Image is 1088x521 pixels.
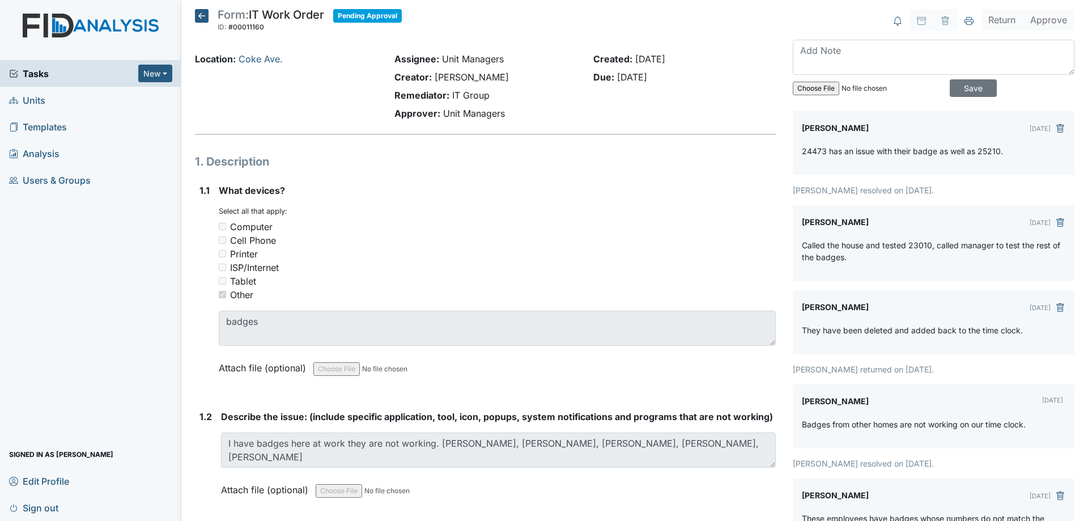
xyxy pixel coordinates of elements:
label: [PERSON_NAME] [802,299,869,315]
div: Cell Phone [230,234,276,247]
strong: Creator: [394,71,432,83]
span: Unit Managers [443,108,505,119]
strong: Remediator: [394,90,449,101]
span: [DATE] [635,53,665,65]
strong: Created: [593,53,632,65]
div: ISP/Internet [230,261,279,274]
p: 24473 has an issue with their badge as well as 25210. [802,145,1003,157]
strong: Location: [195,53,236,65]
small: [DATE] [1042,396,1063,404]
input: Tablet [219,277,226,285]
span: Describe the issue: (include specific application, tool, icon, popups, system notifications and p... [221,411,773,422]
span: What devices? [219,185,285,196]
span: Signed in as [PERSON_NAME] [9,446,113,463]
input: Cell Phone [219,236,226,244]
textarea: I have badges here at work they are not working. [PERSON_NAME], [PERSON_NAME], [PERSON_NAME], [PE... [221,433,776,468]
span: Pending Approval [333,9,402,23]
button: Return [981,9,1023,31]
strong: Approver: [394,108,440,119]
p: Called the house and tested 23010, called manager to test the rest of the badges. [802,239,1065,263]
div: Printer [230,247,258,261]
small: Select all that apply: [219,207,287,215]
label: [PERSON_NAME] [802,214,869,230]
label: [PERSON_NAME] [802,120,869,136]
p: [PERSON_NAME] resolved on [DATE]. [793,184,1074,196]
button: Approve [1023,9,1074,31]
textarea: badges [219,311,776,346]
a: Tasks [9,67,138,81]
input: Other [219,291,226,298]
p: Badges from other homes are not working on our time clock. [802,418,1026,430]
span: #00011160 [228,23,264,31]
div: Tablet [230,274,256,288]
h1: 1. Description [195,153,776,170]
button: New [138,65,172,82]
span: Users & Groups [9,171,91,189]
label: Attach file (optional) [221,477,313,497]
span: IT Group [452,90,490,101]
span: Units [9,91,45,109]
small: [DATE] [1030,492,1051,500]
span: ID: [218,23,227,31]
span: [PERSON_NAME] [435,71,509,83]
span: Edit Profile [9,472,69,490]
span: Analysis [9,145,59,162]
strong: Due: [593,71,614,83]
label: 1.1 [199,184,210,197]
small: [DATE] [1030,125,1051,133]
span: Templates [9,118,67,135]
p: [PERSON_NAME] resolved on [DATE]. [793,458,1074,469]
input: Computer [219,223,226,230]
div: Other [230,288,253,302]
input: Save [950,79,997,97]
input: ISP/Internet [219,264,226,271]
strong: Assignee: [394,53,439,65]
p: They have been deleted and added back to the time clock. [802,324,1023,336]
small: [DATE] [1030,219,1051,227]
label: [PERSON_NAME] [802,488,869,503]
p: [PERSON_NAME] returned on [DATE]. [793,363,1074,375]
span: [DATE] [617,71,647,83]
span: Unit Managers [442,53,504,65]
label: [PERSON_NAME] [802,393,869,409]
label: Attach file (optional) [219,355,311,375]
div: Computer [230,220,273,234]
a: Coke Ave. [239,53,283,65]
span: Form: [218,8,249,22]
span: Sign out [9,499,58,516]
input: Printer [219,250,226,257]
small: [DATE] [1030,304,1051,312]
div: IT Work Order [218,9,324,34]
label: 1.2 [199,410,212,423]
